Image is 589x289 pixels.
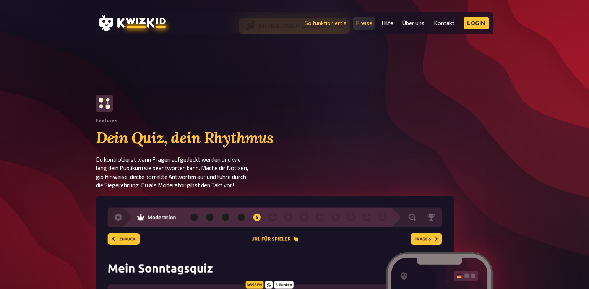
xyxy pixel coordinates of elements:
[96,129,295,147] h2: Dein Quiz, dein Rhythmus
[381,20,393,26] a: Hilfe
[434,20,454,26] a: Kontakt
[96,155,295,190] p: Du kontrollierst wann Fragen aufgedeckt werden und wie lang dein Publikum sie beantworten kann. M...
[464,17,489,29] a: Login
[96,118,117,123] div: Features
[305,20,347,26] a: So funktioniert's
[356,20,372,26] a: Preise
[402,20,425,26] a: Über uns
